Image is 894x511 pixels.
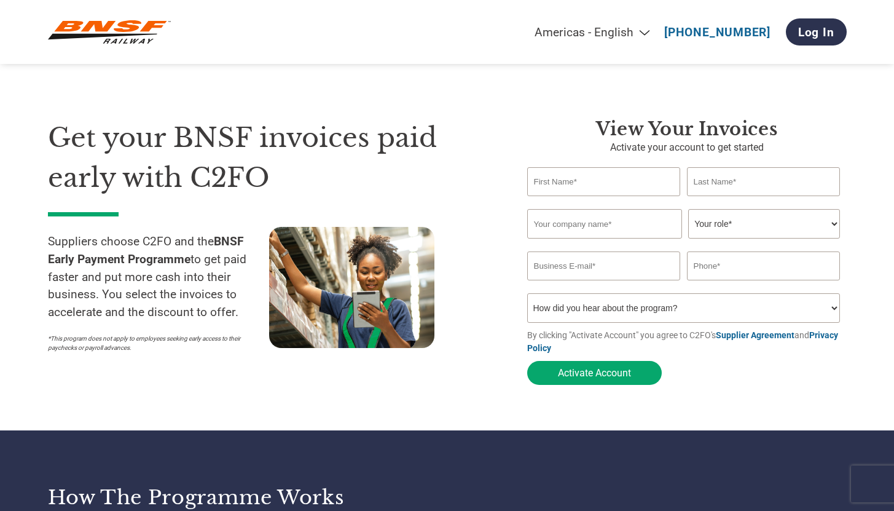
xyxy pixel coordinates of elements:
h1: Get your BNSF invoices paid early with C2FO [48,118,490,197]
p: By clicking "Activate Account" you agree to C2FO's and [527,329,847,355]
strong: BNSF Early Payment Programme [48,234,244,266]
a: [PHONE_NUMBER] [664,25,770,39]
div: Invalid first name or first name is too long [527,197,681,204]
p: Suppliers choose C2FO and the to get paid faster and put more cash into their business. You selec... [48,233,269,322]
div: Invalid company name or company name is too long [527,240,841,247]
img: BNSF [48,15,171,49]
input: Your company name* [527,209,682,239]
select: Title/Role [688,209,840,239]
div: Inavlid Phone Number [687,282,841,288]
input: Phone* [687,252,841,280]
a: Log In [786,18,847,46]
img: supply chain worker [269,227,434,348]
a: Supplier Agreement [716,330,794,340]
button: Activate Account [527,361,662,385]
h3: View your invoices [527,118,847,140]
input: First Name* [527,167,681,196]
h3: How the programme works [48,485,432,510]
input: Last Name* [687,167,841,196]
input: Invalid Email format [527,252,681,280]
p: Activate your account to get started [527,140,847,155]
a: Privacy Policy [527,330,838,353]
div: Invalid last name or last name is too long [687,197,841,204]
p: *This program does not apply to employees seeking early access to their paychecks or payroll adva... [48,334,257,352]
div: Inavlid Email Address [527,282,681,288]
